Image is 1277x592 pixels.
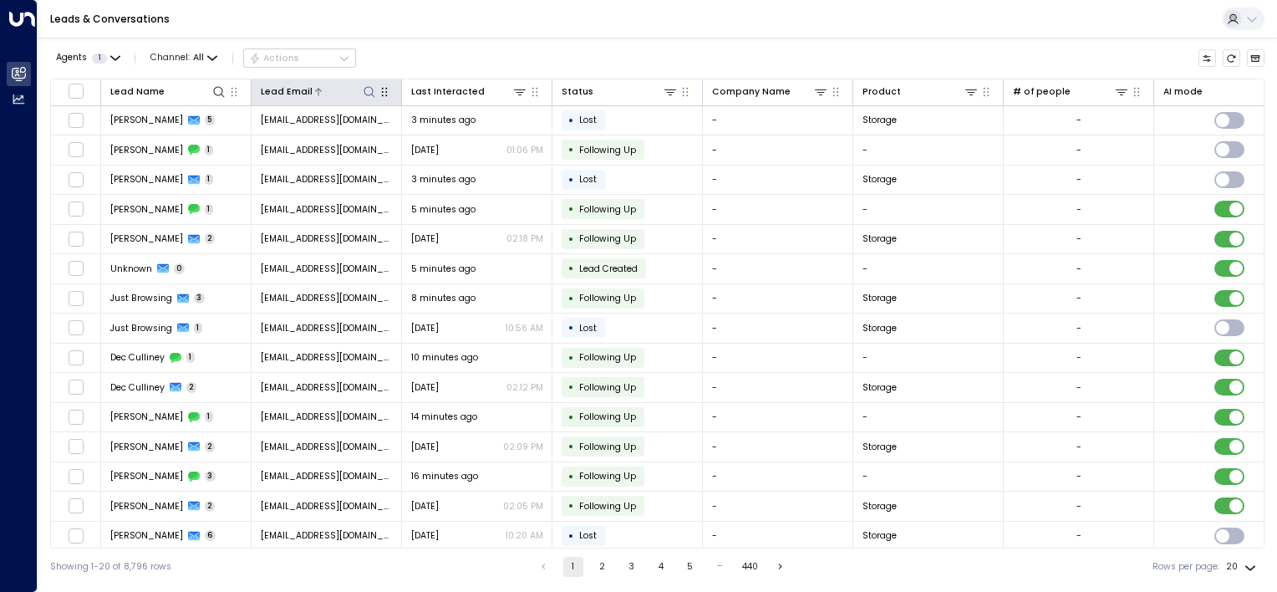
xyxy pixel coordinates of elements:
span: Storage [862,381,897,394]
span: sdf@hotmail.com [261,173,393,186]
span: Toggle select row [68,380,84,396]
p: 10:56 AM [506,322,543,334]
span: Toggle select row [68,112,84,128]
div: - [1076,144,1081,156]
span: Jul 29, 2025 [411,529,439,542]
div: 20 [1226,557,1259,577]
div: Actions [249,53,300,64]
span: Maria Fitzpatrick [110,470,183,482]
span: 3 [194,293,206,304]
span: Maria Fitzpatrick [110,529,183,542]
nav: pagination navigation [533,557,791,577]
div: Company Name [712,84,791,100]
span: Lost [579,173,597,186]
td: - [853,403,1004,432]
button: Agents1 [50,49,125,67]
span: 1 [186,352,196,363]
span: Aug 03, 2025 [411,144,439,156]
span: 3 minutes ago [411,173,476,186]
div: • [568,110,574,131]
div: • [568,436,574,457]
td: - [703,522,853,551]
span: Karen Bilsborough [110,144,183,156]
span: Storage [862,529,897,542]
span: Following Up [579,470,636,482]
span: Following Up [579,441,636,453]
div: - [1076,173,1081,186]
span: Storage [862,441,897,453]
span: Maria Fitzpatrick [110,500,183,513]
div: - [1076,292,1081,304]
div: - [1076,529,1081,542]
div: Lead Email [261,84,313,100]
span: Following Up [579,292,636,304]
span: Just Browsing [110,292,172,304]
div: Status [562,84,679,100]
label: Rows per page: [1152,560,1219,574]
span: Toggle select row [68,498,84,514]
button: Customize [1198,49,1217,68]
span: mazzajayne83@gmail.com [261,529,393,542]
div: Showing 1-20 of 8,796 rows [50,560,171,574]
td: - [703,462,853,492]
span: declanculliney@gmail.com [261,351,393,364]
button: Go to page 5 [680,557,700,577]
button: page 1 [563,557,583,577]
span: Toggle select row [68,290,84,306]
span: Yesterday [411,500,439,513]
span: Karen Bilsborough [110,114,183,126]
span: Yesterday [411,381,439,394]
span: 1 [194,323,203,334]
td: - [703,135,853,165]
span: Following Up [579,144,636,156]
td: - [703,225,853,254]
span: All [193,53,204,63]
span: Ed Payne [110,441,183,453]
td: - [703,492,853,521]
span: atthebar85@gmail.com [261,441,393,453]
span: Dec Culliney [110,351,165,364]
span: Storage [862,232,897,245]
div: • [568,347,574,369]
div: - [1076,232,1081,245]
span: Toggle select row [68,409,84,425]
div: • [568,376,574,398]
div: • [568,466,574,487]
span: Lost [579,529,597,542]
td: - [703,254,853,283]
span: Agents [56,54,87,63]
div: • [568,317,574,339]
span: 2 [205,441,216,452]
div: - [1076,441,1081,453]
td: - [703,106,853,135]
button: Go to next page [771,557,791,577]
button: Go to page 440 [739,557,761,577]
span: Toggle select row [68,261,84,277]
div: • [568,258,574,279]
td: - [853,254,1004,283]
span: Following Up [579,203,636,216]
span: Koko Quaye [110,232,183,245]
p: 02:09 PM [503,441,543,453]
span: Toggle select row [68,439,84,455]
div: Product [862,84,901,100]
div: Button group with a nested menu [243,48,356,69]
span: korkoi.quaye@gmail.com [261,232,393,245]
span: Following Up [579,351,636,364]
span: Toggle select row [68,231,84,247]
span: Toggle select row [68,142,84,158]
span: 5 [205,115,216,125]
button: Channel:All [145,49,222,67]
p: 10:20 AM [506,529,543,542]
td: - [703,344,853,373]
div: … [710,557,730,577]
span: connorlyon10@live.com [261,263,393,275]
div: • [568,495,574,517]
div: Last Interacted [411,84,528,100]
span: 0 [174,263,186,274]
span: Toggle select row [68,350,84,365]
span: Dec Culliney [110,381,165,394]
span: korkoi.quaye@gmail.com [261,203,393,216]
span: Lead Created [579,263,638,275]
span: Jul 21, 2025 [411,322,439,334]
